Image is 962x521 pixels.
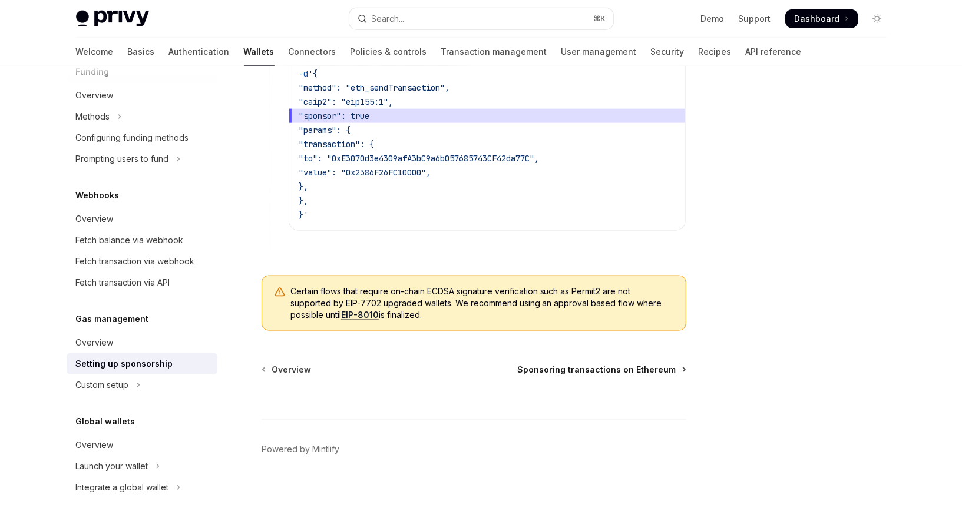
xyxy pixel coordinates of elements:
[76,480,169,495] div: Integrate a global wallet
[299,82,449,93] span: "method": "eth_sendTransaction",
[76,109,110,124] div: Methods
[67,456,217,477] button: Toggle Launch your wallet section
[299,153,539,164] span: "to": "0xE3070d3e4309afA3bC9a6b057685743CF42da77C",
[699,38,732,66] a: Recipes
[299,181,308,192] span: },
[244,38,275,66] a: Wallets
[76,459,148,473] div: Launch your wallet
[341,310,379,320] a: EIP-8010
[76,11,149,27] img: light logo
[76,152,169,166] div: Prompting users to fund
[299,195,308,206] span: },
[746,38,802,66] a: API reference
[441,38,547,66] a: Transaction management
[76,312,149,326] h5: Gas management
[76,212,114,226] div: Overview
[290,286,674,321] span: Certain flows that require on-chain ECDSA signature verification such as Permit2 are not supporte...
[67,148,217,170] button: Toggle Prompting users to fund section
[701,13,725,25] a: Demo
[868,9,887,28] button: Toggle dark mode
[349,8,613,29] button: Open search
[274,287,286,298] svg: Warning
[67,477,217,498] button: Toggle Integrate a global wallet section
[76,357,173,371] div: Setting up sponsorship
[299,139,374,150] span: "transaction": {
[67,85,217,106] a: Overview
[299,97,393,107] span: "caip2": "eip155:1",
[308,68,318,79] span: '{
[785,9,858,28] a: Dashboard
[67,251,217,272] a: Fetch transaction via webhook
[518,364,676,376] span: Sponsoring transactions on Ethereum
[372,12,405,26] div: Search...
[76,378,129,392] div: Custom setup
[76,336,114,350] div: Overview
[299,210,308,220] span: }'
[67,208,217,230] a: Overview
[651,38,685,66] a: Security
[299,68,308,79] span: -d
[67,353,217,374] a: Setting up sponsorship
[299,167,431,178] span: "value": "0x2386F26FC10000",
[76,131,189,145] div: Configuring funding methods
[518,364,685,376] a: Sponsoring transactions on Ethereum
[739,13,771,25] a: Support
[299,125,351,135] span: "params": {
[76,38,114,66] a: Welcome
[169,38,230,66] a: Authentication
[67,374,217,396] button: Toggle Custom setup section
[594,14,606,24] span: ⌘ K
[289,38,336,66] a: Connectors
[76,88,114,102] div: Overview
[76,414,135,429] h5: Global wallets
[76,188,120,203] h5: Webhooks
[299,111,369,121] span: "sponsor": true
[67,106,217,127] button: Toggle Methods section
[67,127,217,148] a: Configuring funding methods
[795,13,840,25] span: Dashboard
[272,364,311,376] span: Overview
[67,434,217,456] a: Overview
[76,276,170,290] div: Fetch transaction via API
[76,233,184,247] div: Fetch balance via webhook
[76,438,114,452] div: Overview
[561,38,637,66] a: User management
[263,364,311,376] a: Overview
[76,254,195,268] div: Fetch transaction via webhook
[351,38,427,66] a: Policies & controls
[67,230,217,251] a: Fetch balance via webhook
[67,332,217,353] a: Overview
[262,443,339,455] a: Powered by Mintlify
[67,272,217,293] a: Fetch transaction via API
[128,38,155,66] a: Basics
